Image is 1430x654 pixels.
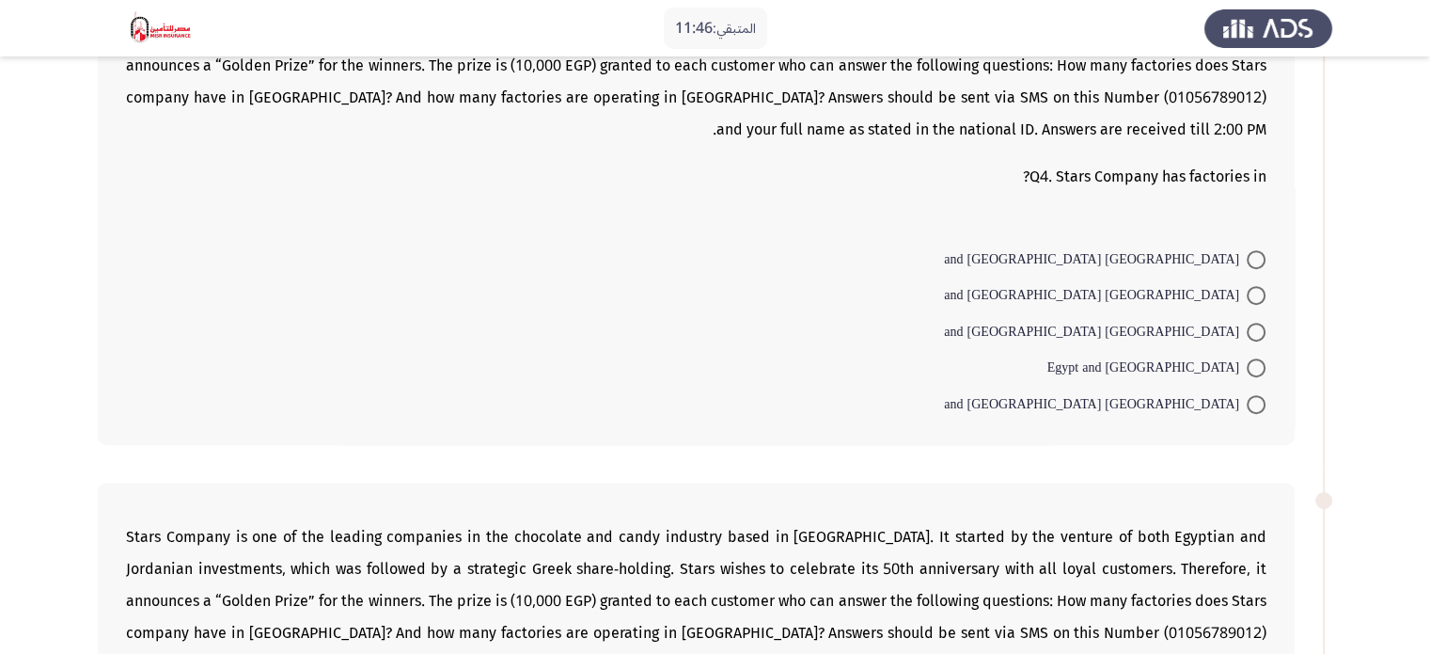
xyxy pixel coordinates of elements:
[944,284,1247,307] span: [GEOGRAPHIC_DATA] and [GEOGRAPHIC_DATA]
[944,248,1247,271] span: [GEOGRAPHIC_DATA] and [GEOGRAPHIC_DATA]
[944,393,1247,416] span: [GEOGRAPHIC_DATA] and [GEOGRAPHIC_DATA]
[675,17,756,40] p: المتبقي:
[1047,357,1247,379] span: Egypt and [GEOGRAPHIC_DATA]
[98,2,226,55] img: Assessment logo of MIC - BA Focus 6 Module Assessment (EN/AR) - Tue Feb 21
[944,321,1247,343] span: [GEOGRAPHIC_DATA] and [GEOGRAPHIC_DATA]
[1204,2,1332,55] img: Assess Talent Management logo
[126,161,1266,193] p: Q4. Stars Company has factories in?
[675,12,713,44] span: 11:46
